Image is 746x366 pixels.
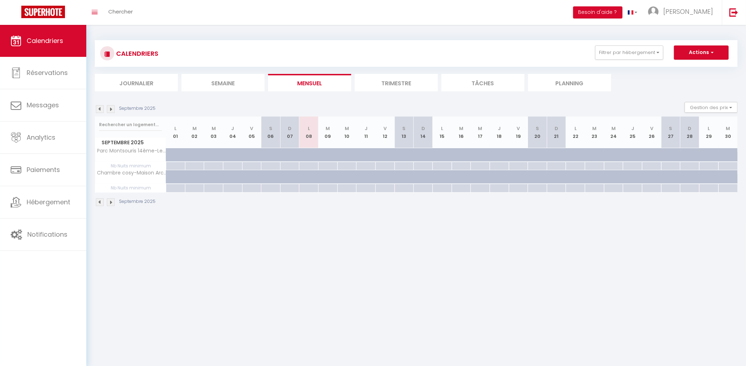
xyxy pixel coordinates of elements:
abbr: M [726,125,730,132]
abbr: J [365,125,367,132]
li: Planning [528,74,611,91]
th: 08 [299,117,318,148]
img: logout [729,8,738,17]
img: Super Booking [21,6,65,18]
abbr: S [536,125,539,132]
span: Parc Montsouris 14ème-Le calme et le charme [96,148,167,154]
th: 13 [394,117,414,148]
abbr: L [441,125,443,132]
th: 02 [185,117,204,148]
p: Septembre 2025 [119,105,156,112]
span: Analytics [27,133,55,142]
th: 01 [166,117,185,148]
button: Ouvrir le widget de chat LiveChat [6,3,27,24]
abbr: M [459,125,463,132]
abbr: S [403,125,406,132]
abbr: M [345,125,349,132]
span: Chambre cosy-Maison Arc En Ciel [96,170,167,176]
abbr: D [555,125,558,132]
th: 14 [414,117,433,148]
abbr: D [421,125,425,132]
abbr: L [174,125,176,132]
abbr: L [308,125,310,132]
abbr: M [326,125,330,132]
span: Hébergement [27,198,70,206]
li: Semaine [181,74,265,91]
abbr: D [288,125,292,132]
abbr: D [688,125,692,132]
th: 03 [204,117,223,148]
li: Mensuel [268,74,351,91]
th: 23 [585,117,604,148]
button: Besoin d'aide ? [573,6,622,18]
img: ... [648,6,659,17]
abbr: L [708,125,710,132]
th: 28 [680,117,699,148]
button: Actions [674,45,729,60]
abbr: M [212,125,216,132]
abbr: S [669,125,672,132]
abbr: V [517,125,520,132]
th: 18 [490,117,509,148]
th: 12 [376,117,395,148]
span: Notifications [27,230,67,239]
th: 06 [261,117,281,148]
th: 11 [356,117,376,148]
th: 29 [699,117,718,148]
abbr: V [650,125,653,132]
abbr: V [250,125,253,132]
h3: CALENDRIERS [114,45,158,61]
th: 30 [718,117,737,148]
abbr: S [269,125,272,132]
span: [PERSON_NAME] [663,7,713,16]
th: 07 [280,117,299,148]
abbr: J [631,125,634,132]
th: 22 [566,117,585,148]
th: 10 [337,117,356,148]
span: Nb Nuits minimum [95,184,166,192]
th: 15 [432,117,452,148]
abbr: M [192,125,197,132]
span: Calendriers [27,36,63,45]
th: 24 [604,117,623,148]
p: Septembre 2025 [119,198,156,205]
button: Filtrer par hébergement [595,45,663,60]
th: 17 [471,117,490,148]
abbr: J [231,125,234,132]
th: 05 [242,117,261,148]
li: Tâches [441,74,524,91]
th: 26 [642,117,661,148]
li: Journalier [95,74,178,91]
span: Septembre 2025 [95,138,166,148]
th: 27 [661,117,680,148]
span: Chercher [108,8,133,15]
th: 25 [623,117,642,148]
th: 21 [547,117,566,148]
abbr: M [611,125,616,132]
span: Paiements [27,165,60,174]
abbr: V [383,125,387,132]
th: 09 [318,117,338,148]
th: 04 [223,117,242,148]
abbr: J [498,125,501,132]
span: Messages [27,101,59,109]
button: Gestion des prix [685,102,737,113]
th: 19 [509,117,528,148]
span: Nb Nuits minimum [95,162,166,170]
th: 20 [528,117,547,148]
th: 16 [452,117,471,148]
abbr: M [592,125,597,132]
abbr: L [575,125,577,132]
abbr: M [478,125,483,132]
li: Trimestre [355,74,438,91]
input: Rechercher un logement... [99,118,162,131]
span: Réservations [27,68,68,77]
